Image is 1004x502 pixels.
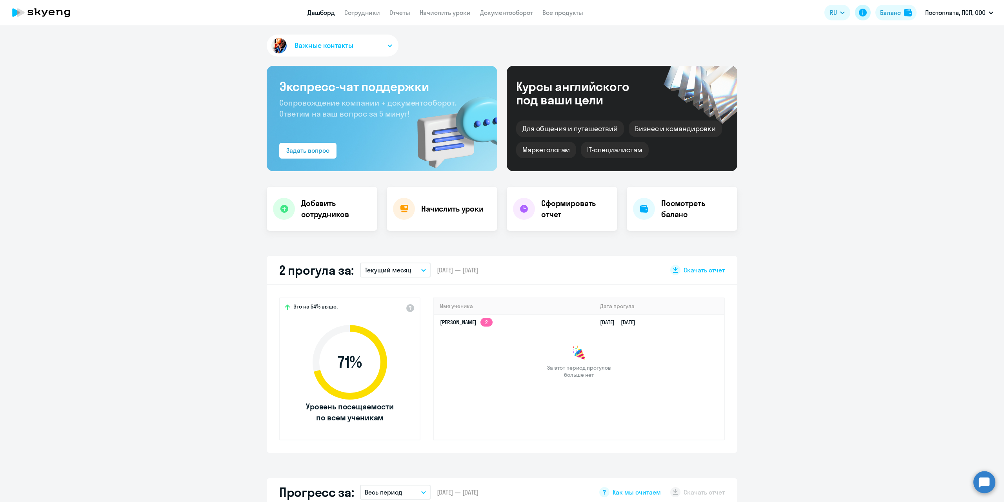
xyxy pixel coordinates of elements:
span: Важные контакты [295,40,353,51]
p: Весь период [365,487,402,497]
span: [DATE] — [DATE] [437,488,478,497]
p: Текущий месяц [365,265,411,275]
button: Задать вопрос [279,143,336,159]
img: balance [904,9,912,16]
a: Сотрудники [344,9,380,16]
span: RU [830,8,837,17]
h4: Сформировать отчет [541,198,611,220]
a: [PERSON_NAME]2 [440,319,493,326]
span: Это на 54% выше, [293,303,338,312]
button: Важные контакты [267,35,398,57]
h2: 2 прогула за: [279,262,354,278]
h2: Прогресс за: [279,484,354,500]
span: Как мы считаем [613,488,661,497]
a: Отчеты [389,9,410,16]
app-skyeng-badge: 2 [480,318,493,327]
div: IT-специалистам [581,142,648,158]
a: [DATE][DATE] [600,319,642,326]
button: Балансbalance [875,5,917,20]
div: Маркетологам [516,142,576,158]
span: [DATE] — [DATE] [437,266,478,274]
div: Для общения и путешествий [516,120,624,137]
th: Дата прогула [594,298,724,314]
img: bg-img [406,83,497,171]
div: Баланс [880,8,901,17]
div: Бизнес и командировки [629,120,722,137]
button: Текущий месяц [360,263,431,277]
button: Постоплата, ПСП, ООО [921,3,997,22]
h4: Начислить уроки [421,203,484,214]
button: Весь период [360,485,431,500]
h4: Добавить сотрудников [301,198,371,220]
a: Документооборот [480,9,533,16]
div: Курсы английского под ваши цели [516,80,650,106]
h3: Экспресс-чат поддержки [279,78,485,94]
img: avatar [270,37,288,55]
a: Все продукты [542,9,583,16]
span: За этот период прогулов больше нет [546,364,612,378]
button: RU [824,5,850,20]
h4: Посмотреть баланс [661,198,731,220]
span: 71 % [305,353,395,372]
span: Скачать отчет [684,266,725,274]
th: Имя ученика [434,298,594,314]
img: congrats [571,345,587,361]
span: Уровень посещаемости по всем ученикам [305,401,395,423]
a: Дашборд [307,9,335,16]
p: Постоплата, ПСП, ООО [925,8,986,17]
a: Начислить уроки [420,9,471,16]
div: Задать вопрос [286,146,329,155]
span: Сопровождение компании + документооборот. Ответим на ваш вопрос за 5 минут! [279,98,457,119]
